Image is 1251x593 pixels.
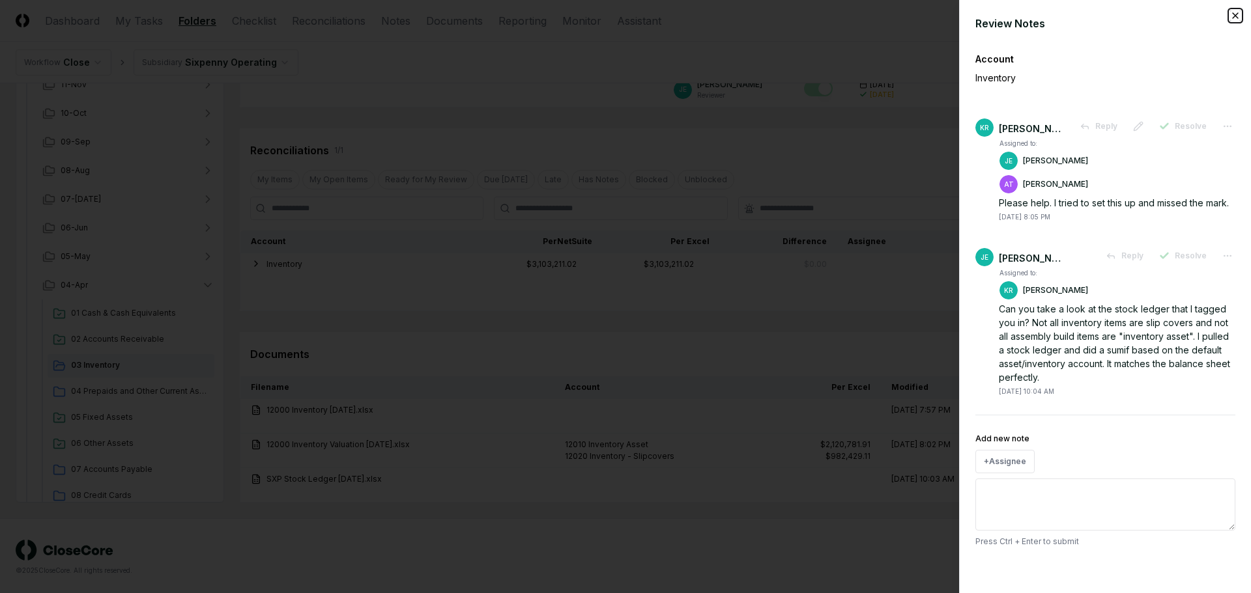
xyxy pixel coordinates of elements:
[975,16,1235,31] div: Review Notes
[999,268,1089,279] td: Assigned to:
[975,52,1235,66] div: Account
[975,536,1235,547] p: Press Ctrl + Enter to submit
[1072,115,1125,138] button: Reply
[999,302,1235,384] div: Can you take a look at the stock ledger that I tagged you in? Not all inventory items are slip co...
[999,122,1064,135] div: [PERSON_NAME]
[975,450,1035,473] button: +Assignee
[1023,155,1088,167] p: [PERSON_NAME]
[1151,115,1215,138] button: Resolve
[1005,156,1013,166] span: JE
[975,71,1190,85] p: Inventory
[999,212,1050,222] div: [DATE] 8:05 PM
[1004,180,1014,189] span: AT
[1023,284,1088,296] p: [PERSON_NAME]
[999,251,1064,265] div: [PERSON_NAME]
[980,123,989,133] span: KR
[999,138,1089,149] td: Assigned to:
[1175,120,1207,132] span: Resolve
[1151,244,1215,268] button: Resolve
[1023,178,1088,190] p: [PERSON_NAME]
[975,434,1029,443] label: Add new note
[999,387,1054,396] div: [DATE] 10:04 AM
[981,253,988,262] span: JE
[999,196,1235,210] div: Please help. I tried to set this up and missed the mark.
[1098,244,1151,268] button: Reply
[1175,250,1207,262] span: Resolve
[1004,286,1013,296] span: KR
